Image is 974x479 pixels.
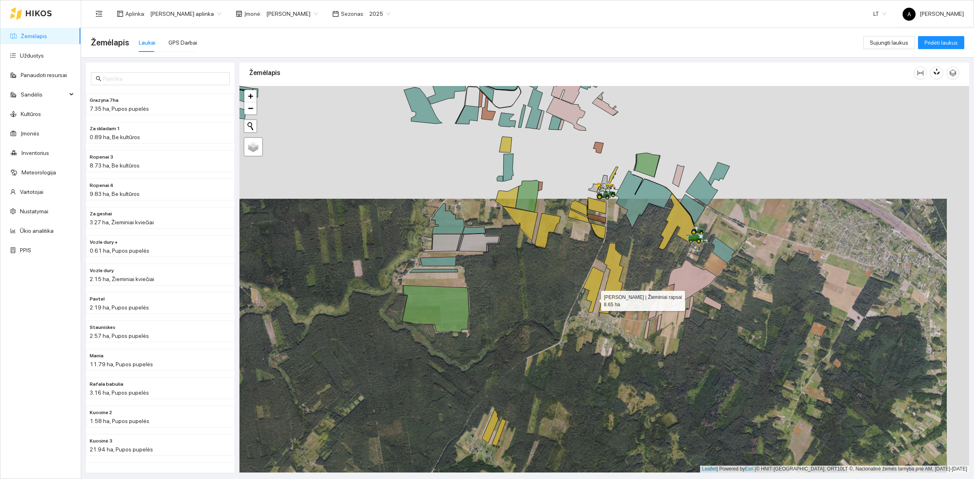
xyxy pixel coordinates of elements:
span: Ropenai 4 [90,182,113,189]
span: Vozle dury + [90,238,118,246]
span: 0.61 ha, Pupos pupelės [90,247,149,254]
a: Nustatymai [20,208,48,215]
span: Ropenai 3 [90,153,113,161]
span: Jerzy Gvozdovicz aplinka [150,8,221,20]
span: [PERSON_NAME] [903,11,964,17]
span: Aplinka : [125,9,145,18]
span: 2.15 ha, Žieminiai kviečiai [90,276,154,282]
span: Jerzy Gvozdovič [266,8,318,20]
a: Zoom out [244,102,256,114]
span: 8.73 ha, Be kultūros [90,162,140,169]
span: Žemėlapis [91,36,129,49]
span: menu-fold [95,10,103,17]
span: Pavtel [90,295,105,303]
a: Ūkio analitika [20,228,54,234]
span: Za skladam 1 [90,125,120,133]
span: Įmonė : [244,9,261,18]
span: LT [873,8,886,20]
a: Meteorologija [22,169,56,176]
span: 21.94 ha, Pupos pupelės [90,446,153,453]
span: Mania [90,352,103,360]
span: Stauniskes [90,324,115,331]
a: Kultūros [21,111,41,117]
span: Sezonas : [341,9,364,18]
a: Sujungti laukus [863,39,915,46]
button: Sujungti laukus [863,36,915,49]
a: Inventorius [22,150,49,156]
span: 2.57 ha, Pupos pupelės [90,333,149,339]
button: Pridėti laukus [918,36,964,49]
span: Pridėti laukus [924,38,958,47]
span: Za geshai [90,210,112,218]
span: shop [236,11,242,17]
span: 7.35 ha, Pupos pupelės [90,105,149,112]
a: Leaflet [702,466,717,472]
span: calendar [332,11,339,17]
a: Zoom in [244,90,256,102]
span: Sujungti laukus [870,38,908,47]
a: Žemėlapis [21,33,47,39]
span: search [96,76,101,82]
span: 11.79 ha, Pupos pupelės [90,361,153,367]
span: Rafala babulia [90,380,123,388]
button: menu-fold [91,6,107,22]
span: Grazyna 7ha [90,97,119,104]
div: Laukai [139,38,155,47]
div: GPS Darbai [168,38,197,47]
input: Paieška [103,74,225,83]
span: Sandėlis [21,86,67,103]
span: 3.16 ha, Pupos pupelės [90,389,149,396]
a: PPIS [20,247,31,253]
span: 0.89 ha, Be kultūros [90,134,140,140]
span: 2025 [369,8,390,20]
a: Užduotys [20,52,44,59]
span: | [755,466,756,472]
button: column-width [914,67,927,79]
span: Vozle dury [90,267,114,275]
a: Vartotojai [20,189,43,195]
span: column-width [914,70,927,76]
button: Initiate a new search [244,120,256,132]
span: Kuosinė 3 [90,437,112,445]
a: Pridėti laukus [918,39,964,46]
a: Įmonės [21,130,39,137]
div: Žemėlapis [249,61,914,84]
span: 9.83 ha, Be kultūros [90,191,140,197]
span: − [248,103,253,113]
span: layout [117,11,123,17]
a: Layers [244,138,262,156]
span: A [907,8,911,21]
span: Kuosine 2 [90,409,112,417]
a: Esri [745,466,754,472]
span: 2.19 ha, Pupos pupelės [90,304,149,311]
span: + [248,91,253,101]
span: 1.58 ha, Pupos pupelės [90,418,149,424]
div: | Powered by © HNIT-[GEOGRAPHIC_DATA]; ORT10LT ©, Nacionalinė žemės tarnyba prie AM, [DATE]-[DATE] [700,466,969,473]
span: 3.27 ha, Žieminiai kviečiai [90,219,154,226]
a: Panaudoti resursai [21,72,67,78]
